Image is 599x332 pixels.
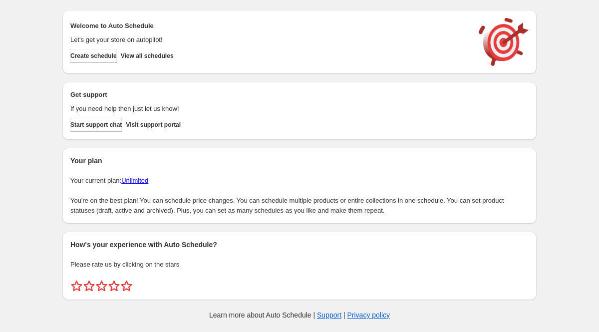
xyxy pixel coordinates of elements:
[70,156,529,166] h2: Your plan
[70,118,122,132] a: Start support chat
[70,176,529,186] p: Your current plan:
[70,35,469,45] p: Let's get your store on autopilot!
[70,90,469,100] h2: Get support
[70,52,117,60] span: Create schedule
[70,21,469,31] h2: Welcome to Auto Schedule
[209,310,390,320] p: Learn more about Auto Schedule | |
[121,52,174,60] span: View all schedules
[70,260,529,270] p: Please rate us by clicking on the stars
[347,311,390,319] a: Privacy policy
[121,177,148,184] a: Unlimited
[70,104,469,114] p: If you need help then just let us know!
[317,311,341,319] a: Support
[70,240,529,250] h2: How's your experience with Auto Schedule?
[126,121,181,129] span: Visit support portal
[70,49,117,63] button: Create schedule
[70,196,529,216] p: You're on the best plan! You can schedule price changes. You can schedule multiple products or en...
[70,121,122,129] span: Start support chat
[121,49,174,63] button: View all schedules
[126,118,181,132] a: Visit support portal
